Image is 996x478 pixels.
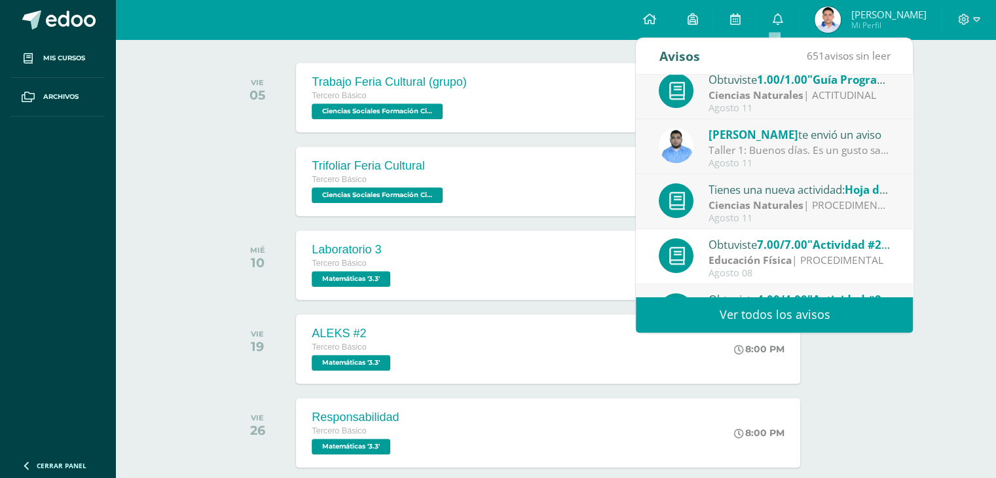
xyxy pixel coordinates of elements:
div: Trifoliar Feria Cultural [312,159,446,173]
span: Matemáticas '3.3' [312,355,390,371]
img: 209d00b76f957c657b1b245f737f5982.png [815,7,841,33]
div: Laboratorio 3 [312,243,394,257]
span: [PERSON_NAME] [709,127,798,142]
div: VIE [249,78,265,87]
span: Cerrar panel [37,461,86,470]
span: "Guía Programática" [807,72,920,87]
div: 10 [250,255,265,270]
div: MIÉ [250,246,265,255]
div: Obtuviste en [709,236,891,253]
div: Obtuviste en [709,291,891,308]
div: 19 [251,339,264,354]
span: Mis cursos [43,53,85,64]
div: | ACTITUDINAL [709,88,891,103]
span: 1.00/1.00 [757,72,807,87]
span: Archivos [43,92,79,102]
div: Obtuviste en [709,71,891,88]
span: Matemáticas '3.3' [312,271,390,287]
div: 8:00 PM [734,427,784,439]
div: 26 [250,422,265,438]
span: "Actividad #2" [807,237,890,252]
div: Responsabilidad [312,411,399,424]
span: Ciencias Sociales Formación Ciudadana e Interculturalidad '3.3' [312,103,443,119]
strong: Educación Física [709,253,792,267]
div: | PROCEDIMENTAL [709,198,891,213]
span: Hoja de Trabajo 1 [845,182,940,197]
span: Tercero Básico [312,175,366,184]
span: Tercero Básico [312,426,366,435]
span: 7.00/7.00 [757,237,807,252]
div: Trabajo Feria Cultural (grupo) [312,75,466,89]
div: | PROCEDIMENTAL [709,253,891,268]
a: Mis cursos [10,39,105,78]
div: Agosto 08 [709,268,891,279]
div: ALEKS #2 [312,327,394,340]
span: avisos sin leer [806,48,890,63]
img: 54ea75c2c4af8710d6093b43030d56ea.png [659,128,693,163]
span: "Actividad #2" [807,292,890,307]
a: Archivos [10,78,105,117]
span: [PERSON_NAME] [851,8,926,21]
div: te envió un aviso [709,126,891,143]
div: 05 [249,87,265,103]
span: Tercero Básico [312,91,366,100]
div: VIE [251,329,264,339]
span: Matemáticas '3.3' [312,439,390,454]
span: Mi Perfil [851,20,926,31]
span: Tercero Básico [312,342,366,352]
div: VIE [250,413,265,422]
div: 8:00 PM [734,343,784,355]
div: Agosto 11 [709,158,891,169]
div: Tienes una nueva actividad: [709,181,891,198]
div: Taller 1: Buenos días. Es un gusto saludarles. Se ha subido a la plataforma el primer taller de l... [709,143,891,158]
span: 651 [806,48,824,63]
strong: Ciencias Naturales [709,88,803,102]
span: Ciencias Sociales Formación Ciudadana e Interculturalidad '3.3' [312,187,443,203]
div: Agosto 11 [709,103,891,114]
span: 4.00/4.00 [757,292,807,307]
span: Tercero Básico [312,259,366,268]
div: Avisos [659,38,699,74]
strong: Ciencias Naturales [709,198,803,212]
div: Agosto 11 [709,213,891,224]
a: Ver todos los avisos [636,297,913,333]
